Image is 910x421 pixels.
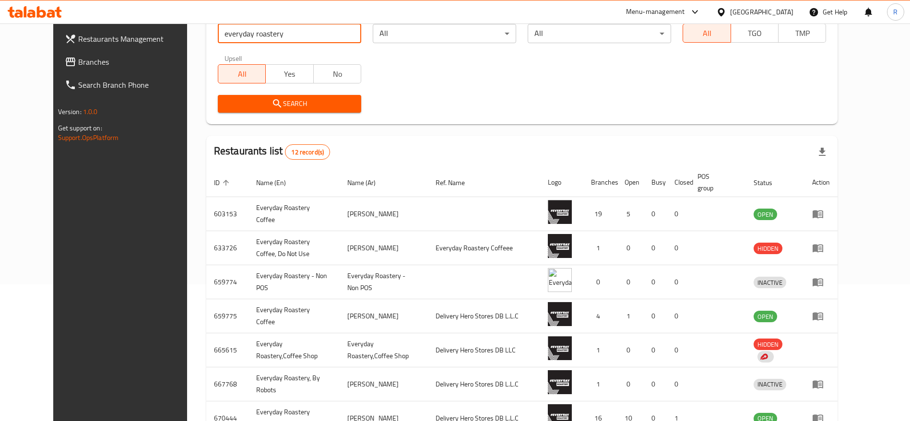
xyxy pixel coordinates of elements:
[206,333,248,367] td: 665615
[206,367,248,401] td: 667768
[644,299,667,333] td: 0
[340,231,428,265] td: [PERSON_NAME]
[617,197,644,231] td: 5
[265,64,313,83] button: Yes
[347,177,388,188] span: Name (Ar)
[248,197,340,231] td: Everyday Roastery Coffee
[248,265,340,299] td: Everyday Roastery - Non POS
[644,168,667,197] th: Busy
[218,95,361,113] button: Search
[313,64,361,83] button: No
[687,26,727,40] span: All
[893,7,898,17] span: R
[811,140,834,164] div: Export file
[757,351,774,363] div: Indicates that the vendor menu management has been moved to DH Catalog service
[617,231,644,265] td: 0
[340,197,428,231] td: [PERSON_NAME]
[583,299,617,333] td: 4
[754,311,777,322] span: OPEN
[583,168,617,197] th: Branches
[285,144,330,160] div: Total records count
[583,333,617,367] td: 1
[644,197,667,231] td: 0
[373,24,516,43] div: All
[644,231,667,265] td: 0
[206,265,248,299] td: 659774
[548,200,572,224] img: Everyday Roastery Coffee
[206,197,248,231] td: 603153
[206,299,248,333] td: 659775
[667,231,690,265] td: 0
[812,310,830,322] div: Menu
[78,79,198,91] span: Search Branch Phone
[428,367,540,401] td: Delivery Hero Stores DB L.L.C
[428,333,540,367] td: Delivery Hero Stores DB LLC
[754,379,786,390] span: INACTIVE
[754,177,785,188] span: Status
[225,55,242,61] label: Upsell
[812,208,830,220] div: Menu
[548,370,572,394] img: Everyday Roastery, By Robots
[248,231,340,265] td: Everyday Roastery Coffee, Do Not Use
[248,299,340,333] td: Everyday Roastery Coffee
[583,265,617,299] td: 0
[754,339,782,350] span: HIDDEN
[754,243,782,254] span: HIDDEN
[617,333,644,367] td: 0
[626,6,685,18] div: Menu-management
[583,231,617,265] td: 1
[528,24,671,43] div: All
[318,67,357,81] span: No
[731,23,779,43] button: TGO
[683,23,731,43] button: All
[617,265,644,299] td: 0
[804,168,838,197] th: Action
[436,177,477,188] span: Ref. Name
[778,23,826,43] button: TMP
[548,234,572,258] img: Everyday Roastery Coffee, Do Not Use
[57,27,205,50] a: Restaurants Management
[644,367,667,401] td: 0
[697,171,734,194] span: POS group
[812,276,830,288] div: Menu
[256,177,298,188] span: Name (En)
[78,33,198,45] span: Restaurants Management
[218,64,266,83] button: All
[548,336,572,360] img: Everyday Roastery,Coffee Shop
[428,299,540,333] td: Delivery Hero Stores DB L.L.C
[667,265,690,299] td: 0
[812,378,830,390] div: Menu
[248,367,340,401] td: Everyday Roastery, By Robots
[667,299,690,333] td: 0
[78,56,198,68] span: Branches
[214,144,330,160] h2: Restaurants list
[548,268,572,292] img: Everyday Roastery - Non POS
[759,352,768,361] img: delivery hero logo
[83,105,98,118] span: 1.0.0
[225,98,354,110] span: Search
[340,333,428,367] td: Everyday Roastery,Coffee Shop
[730,7,793,17] div: [GEOGRAPHIC_DATA]
[57,73,205,96] a: Search Branch Phone
[428,231,540,265] td: Everyday Roastery Coffeee
[617,299,644,333] td: 1
[58,122,102,134] span: Get support on:
[754,277,786,288] span: INACTIVE
[754,209,777,220] span: OPEN
[548,302,572,326] img: Everyday Roastery Coffee
[617,168,644,197] th: Open
[222,67,262,81] span: All
[782,26,822,40] span: TMP
[583,197,617,231] td: 19
[214,177,232,188] span: ID
[617,367,644,401] td: 0
[667,168,690,197] th: Closed
[248,333,340,367] td: Everyday Roastery,Coffee Shop
[667,197,690,231] td: 0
